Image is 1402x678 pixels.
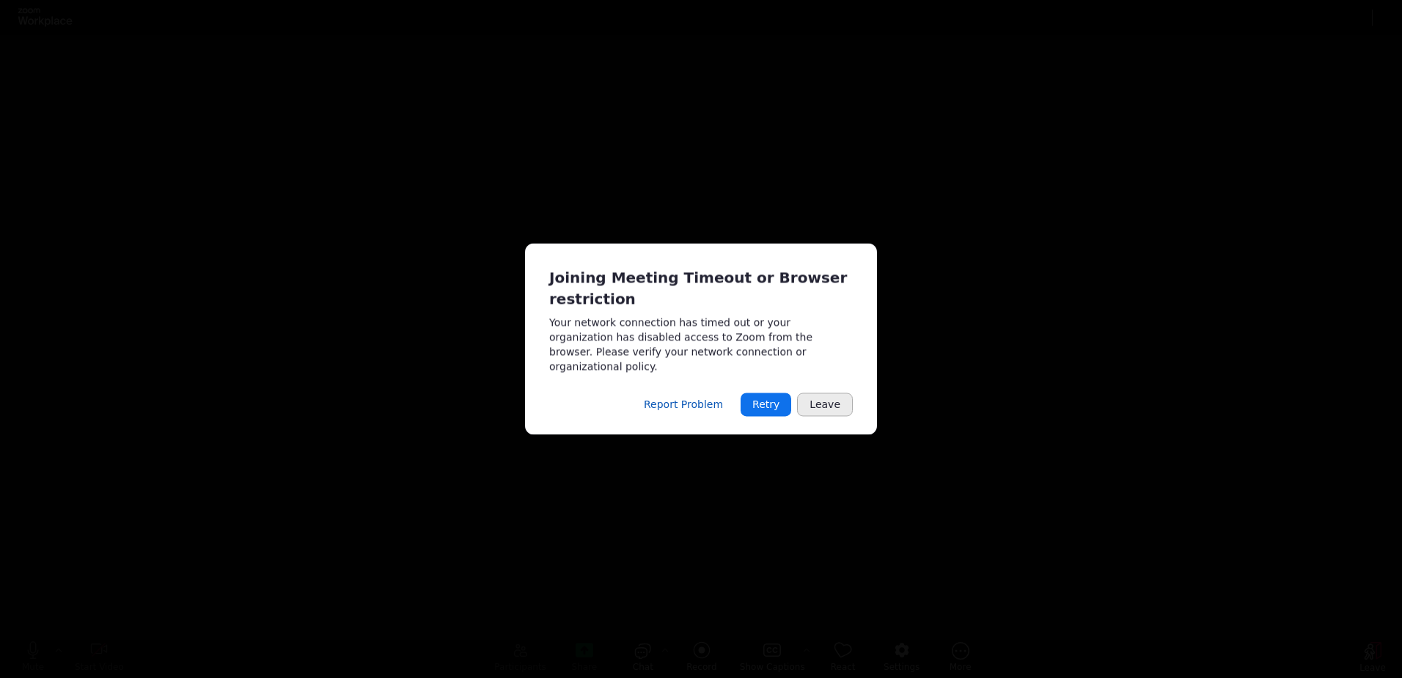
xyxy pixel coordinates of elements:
button: Report Problem [632,393,735,417]
button: Leave [797,393,853,417]
div: Your network connection has timed out or your organization has disabled access to Zoom from the b... [549,316,853,374]
div: Meeting connected timeout. [525,243,877,434]
div: Joining Meeting Timeout or Browser restriction [549,267,853,309]
button: Retry [741,393,791,417]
